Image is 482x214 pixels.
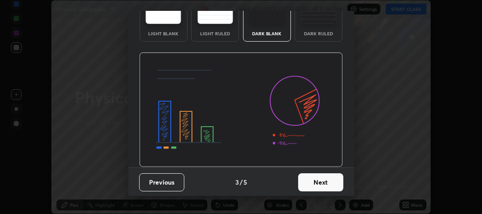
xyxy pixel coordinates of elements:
[139,173,184,191] button: Previous
[240,177,243,187] h4: /
[249,2,285,24] img: darkTheme.f0cc69e5.svg
[235,177,239,187] h4: 3
[300,31,337,36] div: Dark Ruled
[298,173,343,191] button: Next
[301,2,337,24] img: darkRuledTheme.de295e13.svg
[139,52,343,167] img: darkThemeBanner.d06ce4a2.svg
[145,31,182,36] div: Light Blank
[243,177,247,187] h4: 5
[145,2,181,24] img: lightTheme.e5ed3b09.svg
[197,31,233,36] div: Light Ruled
[197,2,233,24] img: lightRuledTheme.5fabf969.svg
[249,31,285,36] div: Dark Blank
